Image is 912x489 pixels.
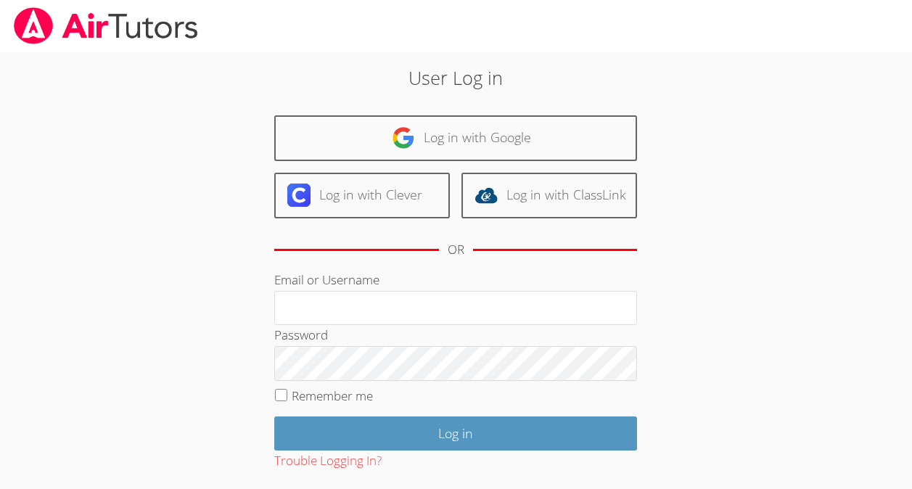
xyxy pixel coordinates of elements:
a: Log in with Clever [274,173,450,218]
label: Password [274,326,328,343]
h2: User Log in [210,64,702,91]
div: OR [448,239,464,260]
button: Trouble Logging In? [274,451,382,472]
img: google-logo-50288ca7cdecda66e5e0955fdab243c47b7ad437acaf1139b6f446037453330a.svg [392,126,415,149]
a: Log in with Google [274,115,637,161]
img: classlink-logo-d6bb404cc1216ec64c9a2012d9dc4662098be43eaf13dc465df04b49fa7ab582.svg [475,184,498,207]
label: Remember me [292,387,373,404]
img: clever-logo-6eab21bc6e7a338710f1a6ff85c0baf02591cd810cc4098c63d3a4b26e2feb20.svg [287,184,311,207]
a: Log in with ClassLink [461,173,637,218]
label: Email or Username [274,271,379,288]
img: airtutors_banner-c4298cdbf04f3fff15de1276eac7730deb9818008684d7c2e4769d2f7ddbe033.png [12,7,200,44]
input: Log in [274,416,637,451]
